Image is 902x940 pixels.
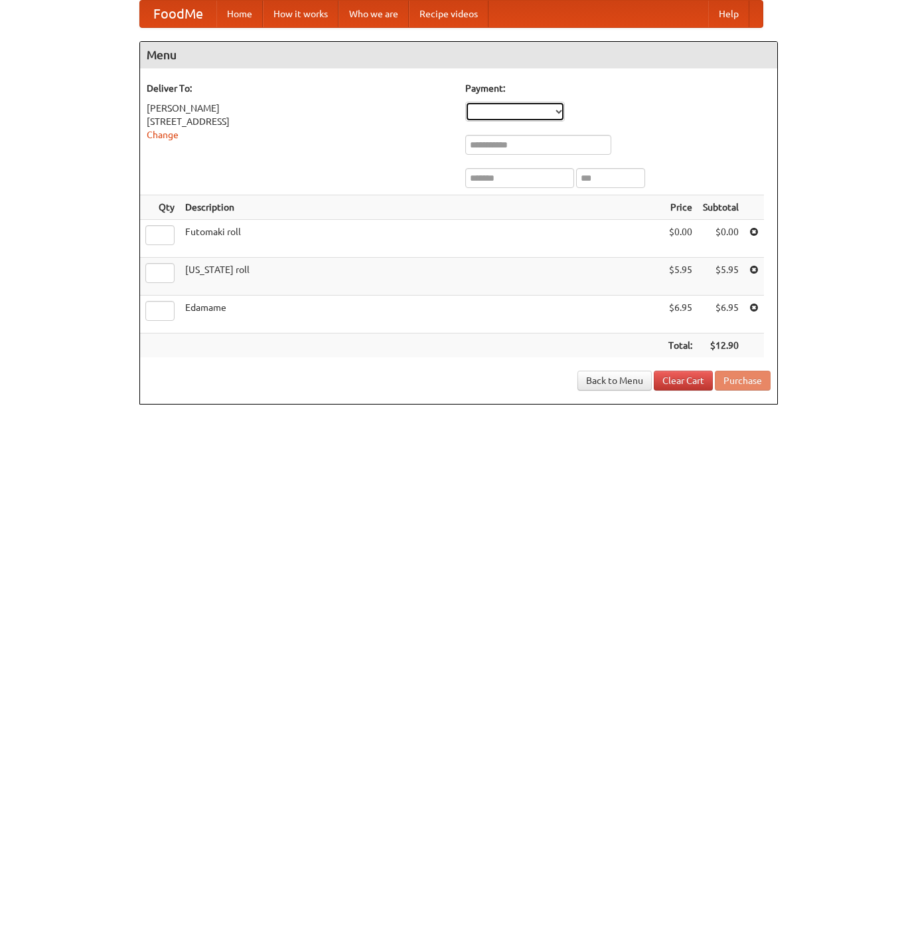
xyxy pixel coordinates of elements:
a: How it works [263,1,338,27]
a: Back to Menu [577,371,652,391]
th: Subtotal [698,195,744,220]
a: Change [147,130,179,140]
button: Purchase [715,371,771,391]
a: FoodMe [140,1,216,27]
a: Help [708,1,749,27]
td: $5.95 [663,258,698,296]
td: $0.00 [698,220,744,258]
td: $6.95 [663,296,698,333]
th: Price [663,195,698,220]
div: [PERSON_NAME] [147,102,452,115]
td: [US_STATE] roll [180,258,663,296]
td: $0.00 [663,220,698,258]
a: Home [216,1,263,27]
h5: Deliver To: [147,82,452,95]
td: $5.95 [698,258,744,296]
a: Clear Cart [654,371,713,391]
th: Qty [140,195,180,220]
th: Description [180,195,663,220]
a: Recipe videos [409,1,489,27]
td: Edamame [180,296,663,333]
td: $6.95 [698,296,744,333]
h5: Payment: [465,82,771,95]
td: Futomaki roll [180,220,663,258]
h4: Menu [140,42,777,68]
a: Who we are [338,1,409,27]
th: Total: [663,333,698,358]
th: $12.90 [698,333,744,358]
div: [STREET_ADDRESS] [147,115,452,128]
